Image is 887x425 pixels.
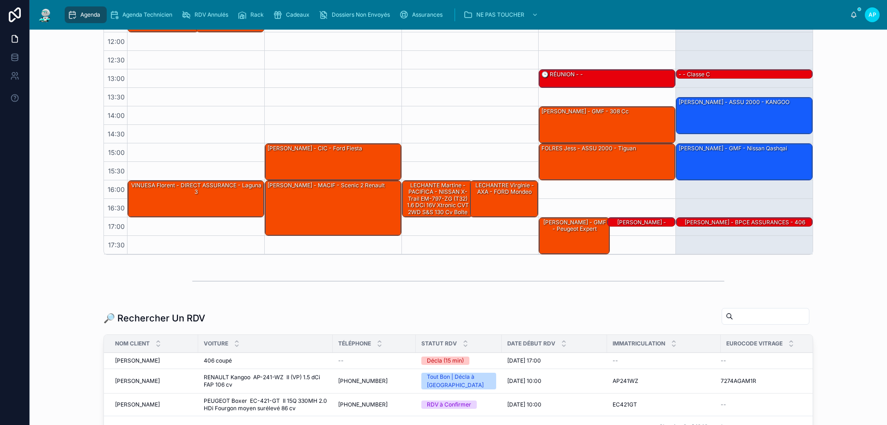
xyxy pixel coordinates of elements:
span: 17:30 [106,241,127,249]
a: RDV Annulés [179,6,235,23]
div: [PERSON_NAME] - PACIFICA - Audi Q3 2013 [608,218,675,227]
a: Décla (15 min) [421,357,496,365]
span: [PERSON_NAME] [115,377,160,385]
a: 7274AGAM1R [721,377,807,385]
div: [PERSON_NAME] - CIC - ford fiesta [267,144,363,153]
span: Téléphone [338,340,371,347]
a: -- [721,401,807,408]
div: - - classe c [676,70,812,79]
a: 406 coupé [204,357,327,364]
span: Assurances [412,11,443,18]
div: [PERSON_NAME] - ASSU 2000 - KANGOO [678,98,790,106]
span: 13:30 [105,93,127,101]
a: [PERSON_NAME] [115,377,193,385]
span: [PERSON_NAME] [115,401,160,408]
span: Eurocode Vitrage [726,340,783,347]
span: Dossiers Non Envoyés [332,11,390,18]
a: [PHONE_NUMBER] [338,377,410,385]
a: EC421GT [613,401,715,408]
div: [PERSON_NAME] - GMF - 308 cc [539,107,675,143]
span: [DATE] 10:00 [507,377,541,385]
a: [DATE] 17:00 [507,357,601,364]
span: NE PAS TOUCHER [476,11,524,18]
a: [DATE] 10:00 [507,377,601,385]
div: scrollable content [61,5,850,25]
div: [PERSON_NAME] - GMF - 308 cc [541,107,630,116]
a: [PHONE_NUMBER] [338,401,410,408]
span: Rack [250,11,264,18]
span: Agenda [80,11,100,18]
div: [PERSON_NAME] - GMF - Nissan qashqai [678,144,788,153]
span: Agenda Technicien [122,11,172,18]
span: 12:30 [105,56,127,64]
span: [PERSON_NAME] [115,357,160,364]
a: Cadeaux [270,6,316,23]
a: Rack [235,6,270,23]
a: RENAULT Kangoo AP-241-WZ II (VP) 1.5 dCi FAP 106 cv [204,374,327,388]
a: AP241WZ [613,377,715,385]
span: [DATE] 10:00 [507,401,541,408]
span: 14:00 [105,111,127,119]
div: 🕒 RÉUNION - - [541,70,584,79]
span: [PHONE_NUMBER] [338,377,388,385]
a: Dossiers Non Envoyés [316,6,396,23]
a: Assurances [396,6,449,23]
span: Immatriculation [613,340,665,347]
span: [PHONE_NUMBER] [338,401,388,408]
a: Agenda [65,6,107,23]
a: RDV à Confirmer [421,400,496,409]
a: -- [338,357,410,364]
span: Voiture [204,340,228,347]
span: 14:30 [105,130,127,138]
div: [PERSON_NAME] - BPCE ASSURANCES - 406 coupé [678,218,812,234]
div: Tout Bon | Décla à [GEOGRAPHIC_DATA] [427,373,491,389]
a: -- [721,357,807,364]
div: [PERSON_NAME] - MACIF - scenic 2 renault [267,181,386,190]
span: AP [869,11,876,18]
div: - - classe c [678,70,711,79]
div: [PERSON_NAME] - GMF - Peugeot expert [539,218,609,254]
span: 7274AGAM1R [721,377,756,385]
span: AP241WZ [613,377,638,385]
div: FOLRES jess - ASSU 2000 - tiguan [541,144,637,153]
span: Statut RDV [421,340,457,347]
a: [PERSON_NAME] [115,401,193,408]
div: LECHANTRE Virginie - AXA - FORD mondeo [470,181,538,217]
span: -- [338,357,344,364]
a: -- [613,357,715,364]
span: -- [721,401,726,408]
div: FOLRES jess - ASSU 2000 - tiguan [539,144,675,180]
div: [PERSON_NAME] - MACIF - scenic 2 renault [265,181,401,235]
div: VINUESA Florent - DIRECT ASSURANCE - laguna 3 [128,181,264,217]
span: 16:30 [105,204,127,212]
span: -- [613,357,618,364]
span: 17:00 [106,222,127,230]
div: LECHANTE Martine - PACIFICA - NISSAN X-Trail EM-797-ZG (T32) 1.6 dCi 16V Xtronic CVT 2WD S&S 130 ... [404,181,472,223]
span: 15:00 [106,148,127,156]
span: 15:30 [106,167,127,175]
a: Tout Bon | Décla à [GEOGRAPHIC_DATA] [421,373,496,389]
a: PEUGEOT Boxer EC-421-GT II 15Q 330MH 2.0 HDi Fourgon moyen surélevé 86 cv [204,397,327,412]
div: 🕒 RÉUNION - - [539,70,675,87]
span: -- [721,357,726,364]
span: Date Début RDV [507,340,555,347]
h1: 🔎 Rechercher Un RDV [103,312,205,325]
div: [PERSON_NAME] - PACIFICA - Audi Q3 2013 [609,218,674,240]
div: Décla (15 min) [427,357,464,365]
a: Agenda Technicien [107,6,179,23]
span: EC421GT [613,401,637,408]
a: [PERSON_NAME] [115,357,193,364]
span: [DATE] 17:00 [507,357,541,364]
div: RDV à Confirmer [427,400,471,409]
a: NE PAS TOUCHER [461,6,543,23]
span: Cadeaux [286,11,310,18]
div: [PERSON_NAME] - GMF - Nissan qashqai [676,144,812,180]
span: 13:00 [105,74,127,82]
span: 12:00 [105,37,127,45]
div: LECHANTE Martine - PACIFICA - NISSAN X-Trail EM-797-ZG (T32) 1.6 dCi 16V Xtronic CVT 2WD S&S 130 ... [402,181,473,217]
div: [PERSON_NAME] - ASSU 2000 - KANGOO [676,98,812,134]
span: 16:00 [105,185,127,193]
div: LECHANTRE Virginie - AXA - FORD mondeo [472,181,537,197]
